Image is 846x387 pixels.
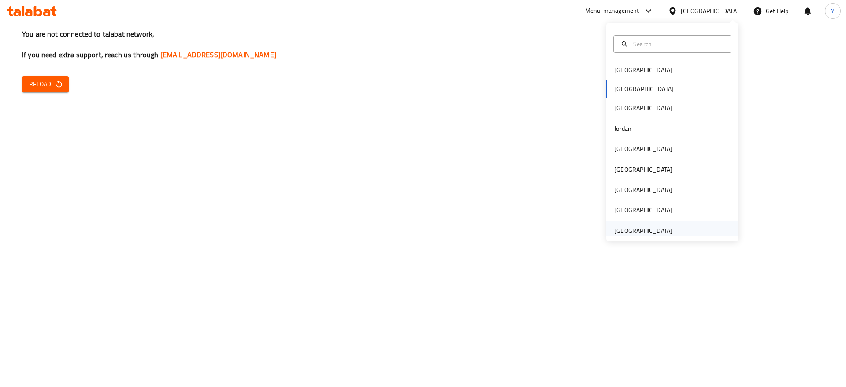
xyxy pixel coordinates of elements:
[614,226,672,236] div: [GEOGRAPHIC_DATA]
[614,124,631,133] div: Jordan
[614,185,672,195] div: [GEOGRAPHIC_DATA]
[630,39,726,49] input: Search
[614,205,672,215] div: [GEOGRAPHIC_DATA]
[29,79,62,90] span: Reload
[22,76,69,92] button: Reload
[831,6,835,16] span: Y
[681,6,739,16] div: [GEOGRAPHIC_DATA]
[614,144,672,154] div: [GEOGRAPHIC_DATA]
[22,29,824,60] h3: You are not connected to talabat network, If you need extra support, reach us through
[160,48,276,61] a: [EMAIL_ADDRESS][DOMAIN_NAME]
[614,103,672,113] div: [GEOGRAPHIC_DATA]
[614,65,672,75] div: [GEOGRAPHIC_DATA]
[585,6,639,16] div: Menu-management
[614,165,672,174] div: [GEOGRAPHIC_DATA]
